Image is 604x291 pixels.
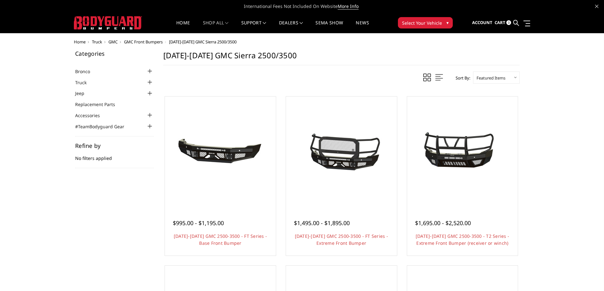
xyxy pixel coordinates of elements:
a: Truck [92,39,102,45]
img: BODYGUARD BUMPERS [74,16,142,29]
button: Select Your Vehicle [398,17,453,28]
a: 2024-2026 GMC 2500-3500 - FT Series - Extreme Front Bumper 2024-2026 GMC 2500-3500 - FT Series - ... [288,98,395,206]
a: Jeep [75,90,92,97]
a: More Info [338,3,359,9]
a: Support [241,21,266,33]
h1: [DATE]-[DATE] GMC Sierra 2500/3500 [163,51,520,65]
span: ▾ [446,19,449,26]
a: Truck [75,79,94,86]
a: shop all [203,21,229,33]
span: $995.00 - $1,195.00 [173,219,224,227]
a: SEMA Show [315,21,343,33]
a: 2024-2026 GMC 2500-3500 - T2 Series - Extreme Front Bumper (receiver or winch) 2024-2026 GMC 2500... [409,98,516,206]
a: News [356,21,369,33]
span: $1,495.00 - $1,895.00 [294,219,350,227]
span: Account [472,20,492,25]
span: Select Your Vehicle [402,20,442,26]
a: GMC [108,39,118,45]
a: Account [472,14,492,31]
a: [DATE]-[DATE] GMC 2500-3500 - FT Series - Extreme Front Bumper [295,233,388,246]
span: [DATE]-[DATE] GMC Sierra 2500/3500 [169,39,237,45]
a: #TeamBodyguard Gear [75,123,132,130]
a: Bronco [75,68,98,75]
a: Replacement Parts [75,101,123,108]
a: Home [176,21,190,33]
span: Cart [495,20,505,25]
a: Home [74,39,86,45]
a: Cart 0 [495,14,511,31]
a: Dealers [279,21,303,33]
label: Sort By: [452,73,470,83]
span: $1,695.00 - $2,520.00 [415,219,471,227]
a: [DATE]-[DATE] GMC 2500-3500 - T2 Series - Extreme Front Bumper (receiver or winch) [416,233,509,246]
h5: Refine by [75,143,154,149]
a: 2024-2025 GMC 2500-3500 - FT Series - Base Front Bumper 2024-2025 GMC 2500-3500 - FT Series - Bas... [166,98,274,206]
div: No filters applied [75,143,154,168]
h5: Categories [75,51,154,56]
a: GMC Front Bumpers [124,39,163,45]
a: Accessories [75,112,108,119]
span: 0 [506,20,511,25]
a: [DATE]-[DATE] GMC 2500-3500 - FT Series - Base Front Bumper [174,233,267,246]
